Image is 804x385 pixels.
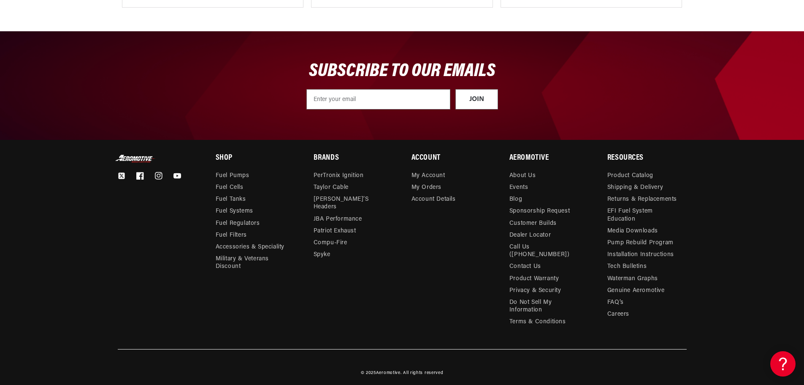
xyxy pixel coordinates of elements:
a: Dealer Locator [509,229,551,241]
a: Blog [509,194,522,205]
a: Genuine Aeromotive [607,285,665,297]
a: Sponsorship Request [509,205,570,217]
a: My Account [411,172,445,182]
small: © 2025 . [361,371,402,375]
a: Privacy & Security [509,285,561,297]
a: Careers [607,309,629,320]
small: All rights reserved [403,371,443,375]
a: Account Details [411,194,456,205]
a: Events [509,182,528,194]
a: EFI Fuel System Education [607,205,680,225]
a: Accessories & Speciality [216,241,284,253]
a: Customer Builds [509,218,557,229]
a: Contact Us [509,261,541,273]
a: Fuel Filters [216,229,247,241]
a: Tech Bulletins [607,261,647,273]
input: Enter your email [306,89,450,109]
a: Terms & Conditions [509,316,566,328]
span: SUBSCRIBE TO OUR EMAILS [309,62,495,81]
a: Product Warranty [509,273,559,285]
a: [PERSON_NAME]’s Headers [314,194,386,213]
a: FAQ’s [607,297,624,309]
a: Aeromotive [376,371,401,375]
a: Call Us ([PHONE_NUMBER]) [509,241,582,261]
a: JBA Performance [314,213,362,225]
a: Fuel Pumps [216,172,249,182]
a: Shipping & Delivery [607,182,663,194]
a: Fuel Cells [216,182,244,194]
a: About Us [509,172,536,182]
a: Waterman Graphs [607,273,658,285]
a: Fuel Tanks [216,194,246,205]
a: Fuel Regulators [216,218,260,229]
a: Taylor Cable [314,182,349,194]
a: Patriot Exhaust [314,225,356,237]
a: My Orders [411,182,441,194]
button: JOIN [455,89,498,109]
a: Returns & Replacements [607,194,677,205]
a: Do Not Sell My Information [509,297,582,316]
a: Media Downloads [607,225,658,237]
a: Spyke [314,249,330,261]
a: PerTronix Ignition [314,172,364,182]
a: Product Catalog [607,172,653,182]
a: Military & Veterans Discount [216,253,295,273]
img: Aeromotive [114,155,157,163]
a: Installation Instructions [607,249,674,261]
a: Fuel Systems [216,205,253,217]
a: Compu-Fire [314,237,347,249]
a: Pump Rebuild Program [607,237,674,249]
